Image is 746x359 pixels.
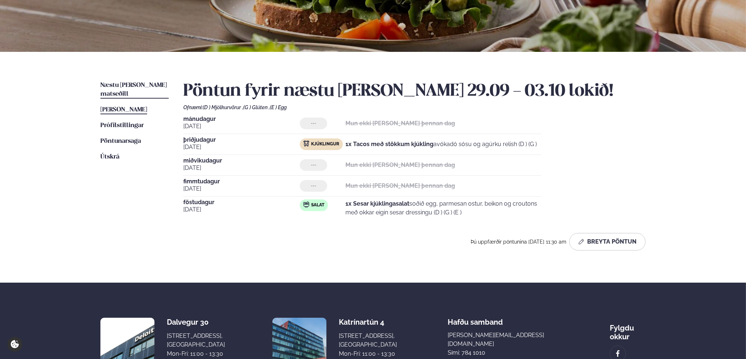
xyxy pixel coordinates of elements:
span: [DATE] [183,205,300,214]
button: Breyta Pöntun [569,233,646,251]
div: [STREET_ADDRESS], [GEOGRAPHIC_DATA] [167,332,225,349]
span: [DATE] [183,122,300,131]
span: fimmtudagur [183,179,300,184]
span: --- [311,183,316,189]
div: Fylgdu okkur [610,318,646,341]
p: Sími: 784 1010 [448,348,559,357]
strong: Mun ekki [PERSON_NAME] þennan dag [345,182,455,189]
span: Næstu [PERSON_NAME] matseðill [100,82,167,97]
span: Salat [311,202,324,208]
span: Útskrá [100,154,119,160]
img: salad.svg [303,202,309,207]
a: [PERSON_NAME][EMAIL_ADDRESS][DOMAIN_NAME] [448,331,559,348]
img: chicken.svg [303,141,309,146]
strong: 1x Sesar kjúklingasalat [345,200,409,207]
span: --- [311,162,316,168]
div: Dalvegur 30 [167,318,225,326]
span: Pöntunarsaga [100,138,141,144]
p: soðið egg, parmesan ostur, beikon og croutons með okkar eigin sesar dressingu (D ) (G ) (E ) [345,199,541,217]
strong: Mun ekki [PERSON_NAME] þennan dag [345,120,455,127]
span: Hafðu samband [448,312,503,326]
h2: Pöntun fyrir næstu [PERSON_NAME] 29.09 - 03.10 lokið! [183,81,646,102]
span: (E ) Egg [270,104,287,110]
img: image alt [614,350,622,358]
div: Katrínartún 4 [339,318,397,326]
span: þriðjudagur [183,137,300,143]
span: miðvikudagur [183,158,300,164]
span: [PERSON_NAME] [100,107,147,113]
span: mánudagur [183,116,300,122]
div: Mon-Fri: 11:00 - 13:30 [339,350,397,358]
span: föstudagur [183,199,300,205]
strong: 1x Tacos með stökkum kjúkling [345,141,433,148]
span: Þú uppfærðir pöntunina [DATE] 11:30 am [471,239,566,245]
a: Pöntunarsaga [100,137,141,146]
span: --- [311,121,316,126]
a: Prófílstillingar [100,121,144,130]
p: avókadó sósu og agúrku relish (D ) (G ) [345,140,537,149]
span: (D ) Mjólkurvörur , [203,104,243,110]
span: (G ) Glúten , [243,104,270,110]
span: [DATE] [183,164,300,172]
a: [PERSON_NAME] [100,106,147,114]
div: Ofnæmi: [183,104,646,110]
span: [DATE] [183,143,300,152]
a: Cookie settings [7,337,22,352]
div: [STREET_ADDRESS], [GEOGRAPHIC_DATA] [339,332,397,349]
span: [DATE] [183,184,300,193]
span: Kjúklingur [311,141,339,147]
strong: Mun ekki [PERSON_NAME] þennan dag [345,161,455,168]
div: Mon-Fri: 11:00 - 13:30 [167,350,225,358]
span: Prófílstillingar [100,122,144,129]
a: Útskrá [100,153,119,161]
a: Næstu [PERSON_NAME] matseðill [100,81,169,99]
